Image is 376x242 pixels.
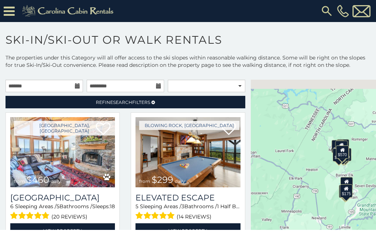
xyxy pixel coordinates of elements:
[135,223,240,238] a: View Property
[113,100,132,105] span: Search
[10,223,115,238] a: View Property
[135,203,240,221] div: Sleeping Areas / Bathrooms / Sleeps:
[152,174,173,185] span: $299
[10,203,115,221] div: Sleeping Areas / Bathrooms / Sleeps:
[110,203,115,210] span: 18
[10,193,115,203] h3: Mile High Lodge
[135,117,240,187] a: from $299 daily
[18,4,120,18] img: Khaki-logo.png
[57,203,59,210] span: 5
[139,178,150,184] span: from
[332,140,344,153] div: $395
[340,177,353,190] div: $190
[337,139,349,152] div: $115
[14,121,115,136] a: [GEOGRAPHIC_DATA], [GEOGRAPHIC_DATA]
[340,184,352,197] div: $175
[10,203,14,210] span: 6
[217,203,250,210] span: 1 Half Baths /
[6,96,245,108] a: RefineSearchFilters
[14,178,25,184] span: from
[10,117,115,187] img: 1714395664_thumbnail.jpeg
[96,100,150,105] span: Refine Filters
[336,145,348,158] div: $570
[335,5,351,17] a: [PHONE_NUMBER]
[135,203,138,210] span: 5
[10,193,115,203] a: [GEOGRAPHIC_DATA]
[135,117,240,187] img: 1714395972_thumbnail.jpeg
[139,121,239,130] a: Blowing Rock, [GEOGRAPHIC_DATA]
[333,148,346,162] div: $475
[177,212,211,221] span: (14 reviews)
[51,178,61,184] span: daily
[175,178,185,184] span: daily
[10,117,115,187] a: from $460 daily
[51,212,87,221] span: (20 reviews)
[335,140,348,153] div: $165
[135,193,240,203] a: Elevated Escape
[320,4,333,18] img: search-regular.svg
[26,174,49,185] span: $460
[181,203,184,210] span: 3
[339,184,351,198] div: $155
